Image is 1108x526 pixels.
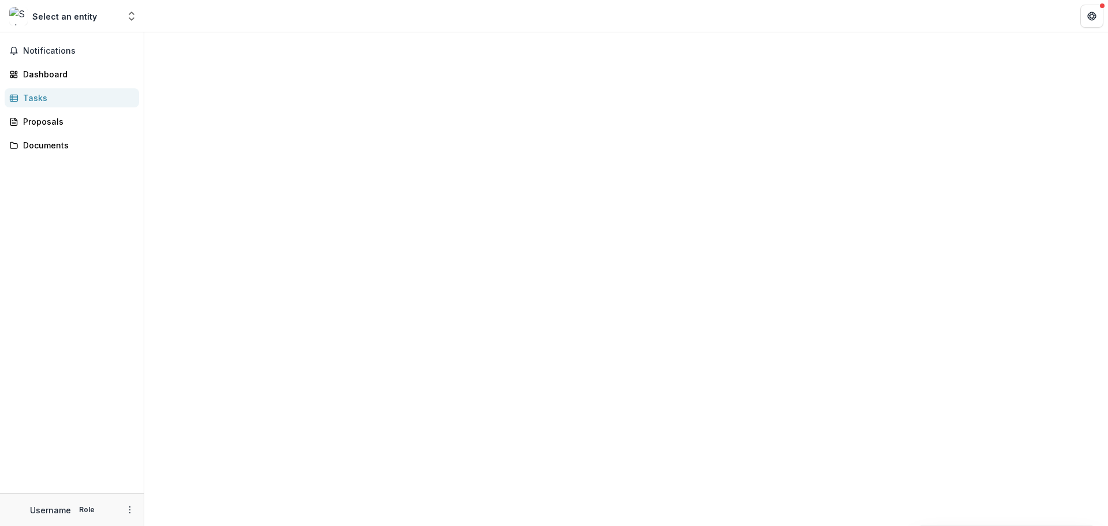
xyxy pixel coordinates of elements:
[1080,5,1103,28] button: Get Help
[123,5,140,28] button: Open entity switcher
[23,46,134,56] span: Notifications
[32,10,97,23] div: Select an entity
[23,115,130,128] div: Proposals
[5,136,139,155] a: Documents
[23,68,130,80] div: Dashboard
[76,505,98,515] p: Role
[9,7,28,25] img: Select an entity
[30,504,71,516] p: Username
[23,92,130,104] div: Tasks
[123,503,137,517] button: More
[5,88,139,107] a: Tasks
[5,42,139,60] button: Notifications
[5,112,139,131] a: Proposals
[23,139,130,151] div: Documents
[5,65,139,84] a: Dashboard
